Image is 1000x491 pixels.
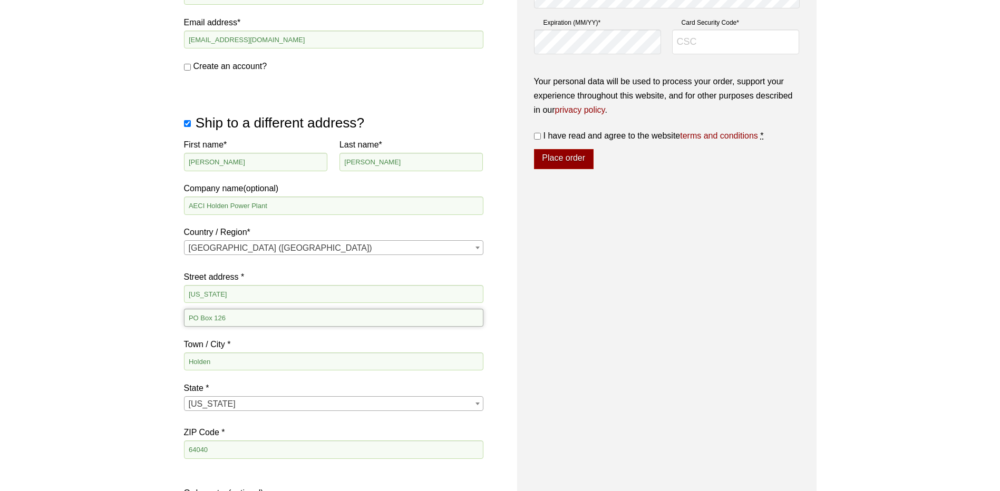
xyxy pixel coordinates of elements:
span: Country / Region [184,240,483,255]
a: privacy policy [555,105,605,114]
a: terms and conditions [680,131,758,140]
label: Street address [184,270,483,284]
label: ZIP Code [184,425,483,439]
label: Email address [184,15,483,30]
input: Ship to a different address? [184,120,191,127]
label: Card Security Code [672,17,800,28]
button: Place order [534,149,594,169]
label: State [184,381,483,395]
label: Town / City [184,337,483,351]
input: CSC [672,30,800,55]
input: Create an account? [184,64,191,71]
label: First name [184,138,328,152]
span: Create an account? [193,62,267,71]
span: Ship to a different address? [196,115,364,131]
input: Apartment, suite, unit, etc. (optional) [184,309,483,327]
input: House number and street name [184,285,483,303]
label: Expiration (MM/YY) [534,17,662,28]
label: Company name [184,138,483,195]
span: State [184,396,483,411]
span: United States (US) [185,241,483,256]
span: (optional) [243,184,278,193]
label: Country / Region [184,225,483,239]
span: Missouri [185,397,483,411]
p: Your personal data will be used to process your order, support your experience throughout this we... [534,74,800,117]
span: I have read and agree to the website [543,131,758,140]
input: I have read and agree to the websiteterms and conditions * [534,133,541,140]
abbr: required [760,131,763,140]
label: Last name [339,138,483,152]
